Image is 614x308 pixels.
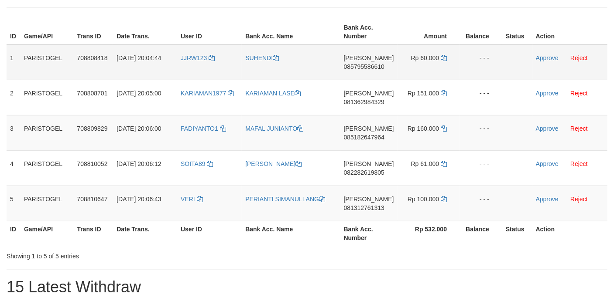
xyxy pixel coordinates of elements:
span: Rp 100.000 [408,196,439,203]
span: [PERSON_NAME] [344,125,394,132]
span: 708809829 [77,125,107,132]
a: VERI [181,196,203,203]
a: Approve [536,54,559,61]
td: - - - [460,44,502,80]
th: Bank Acc. Name [242,20,340,44]
th: Action [532,20,607,44]
a: FADIYANTO1 [181,125,226,132]
span: [DATE] 20:06:00 [117,125,161,132]
a: PERIANTI SIMANULLANG [245,196,325,203]
a: Approve [536,90,559,97]
th: Balance [460,221,502,246]
th: Status [502,20,532,44]
span: [PERSON_NAME] [344,54,394,61]
a: MAFAL JUNIANTO [245,125,303,132]
span: [PERSON_NAME] [344,160,394,167]
span: 708810647 [77,196,107,203]
span: VERI [181,196,195,203]
th: Trans ID [73,221,113,246]
a: SOITA89 [181,160,213,167]
td: - - - [460,80,502,115]
h1: 15 Latest Withdraw [7,278,607,296]
span: KARIAMAN1977 [181,90,226,97]
span: Rp 151.000 [408,90,439,97]
td: PARISTOGEL [21,186,74,221]
span: [PERSON_NAME] [344,196,394,203]
td: PARISTOGEL [21,80,74,115]
span: [DATE] 20:04:44 [117,54,161,61]
a: Copy 60000 to clipboard [441,54,447,61]
a: Reject [570,196,588,203]
span: SOITA89 [181,160,206,167]
span: 708808418 [77,54,107,61]
th: Game/API [21,221,74,246]
a: Copy 100000 to clipboard [441,196,447,203]
span: 708808701 [77,90,107,97]
span: [DATE] 20:06:43 [117,196,161,203]
span: Copy 081312761313 to clipboard [344,204,384,211]
th: User ID [177,221,242,246]
span: Copy 081362984329 to clipboard [344,98,384,105]
td: - - - [460,150,502,186]
th: Action [532,221,607,246]
th: Bank Acc. Name [242,221,340,246]
th: Balance [460,20,502,44]
th: User ID [177,20,242,44]
td: 1 [7,44,21,80]
td: 2 [7,80,21,115]
a: Approve [536,196,559,203]
th: Date Trans. [113,221,177,246]
th: Game/API [21,20,74,44]
td: - - - [460,115,502,150]
span: 708810052 [77,160,107,167]
th: Bank Acc. Number [340,221,398,246]
span: Copy 085795586610 to clipboard [344,63,384,70]
td: PARISTOGEL [21,150,74,186]
div: Showing 1 to 5 of 5 entries [7,248,249,261]
th: Bank Acc. Number [340,20,398,44]
a: KARIAMAN LASE [245,90,301,97]
span: Rp 160.000 [408,125,439,132]
span: Rp 61.000 [411,160,439,167]
a: Approve [536,160,559,167]
td: PARISTOGEL [21,44,74,80]
td: - - - [460,186,502,221]
span: FADIYANTO1 [181,125,218,132]
th: Status [502,221,532,246]
span: Copy 082282619805 to clipboard [344,169,384,176]
a: Reject [570,90,588,97]
td: PARISTOGEL [21,115,74,150]
th: Trans ID [73,20,113,44]
a: Copy 61000 to clipboard [441,160,447,167]
td: 4 [7,150,21,186]
a: SUHENDI [245,54,279,61]
span: [DATE] 20:06:12 [117,160,161,167]
td: 5 [7,186,21,221]
span: [DATE] 20:05:00 [117,90,161,97]
th: Rp 532.000 [398,221,460,246]
a: Reject [570,160,588,167]
a: Reject [570,54,588,61]
th: Date Trans. [113,20,177,44]
th: Amount [398,20,460,44]
span: Rp 60.000 [411,54,439,61]
span: JJRW123 [181,54,207,61]
a: Approve [536,125,559,132]
span: [PERSON_NAME] [344,90,394,97]
a: Reject [570,125,588,132]
a: [PERSON_NAME] [245,160,302,167]
span: Copy 085182647964 to clipboard [344,134,384,141]
a: KARIAMAN1977 [181,90,234,97]
th: ID [7,20,21,44]
a: JJRW123 [181,54,215,61]
a: Copy 160000 to clipboard [441,125,447,132]
th: ID [7,221,21,246]
a: Copy 151000 to clipboard [441,90,447,97]
td: 3 [7,115,21,150]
